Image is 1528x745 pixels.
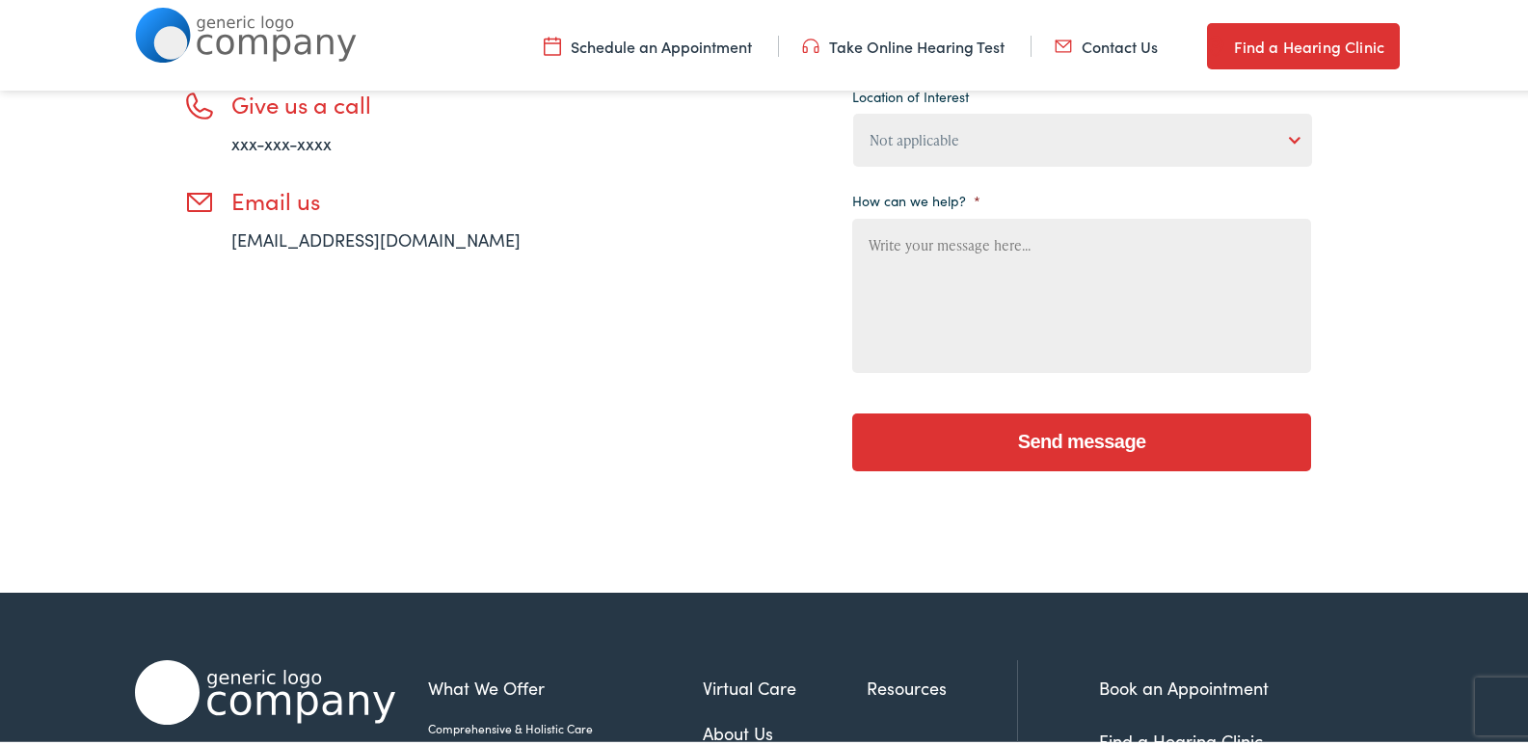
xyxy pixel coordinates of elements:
[544,32,561,53] img: utility icon
[135,656,395,721] img: Alpaca Audiology
[852,188,980,205] label: How can we help?
[703,716,867,742] a: About Us
[802,32,819,53] img: utility icon
[867,671,1017,697] a: Resources
[703,671,867,697] a: Virtual Care
[428,671,703,697] a: What We Offer
[231,183,578,211] h3: Email us
[1099,672,1269,696] a: Book an Appointment
[1055,32,1072,53] img: utility icon
[231,127,332,151] a: xxx-xxx-xxxx
[231,87,578,115] h3: Give us a call
[428,716,703,733] a: Comprehensive & Holistic Care
[231,224,521,248] a: [EMAIL_ADDRESS][DOMAIN_NAME]
[1055,32,1158,53] a: Contact Us
[1207,31,1224,54] img: utility icon
[852,410,1311,467] input: Send message
[1207,19,1400,66] a: Find a Hearing Clinic
[544,32,752,53] a: Schedule an Appointment
[802,32,1005,53] a: Take Online Hearing Test
[852,84,969,101] label: Location of Interest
